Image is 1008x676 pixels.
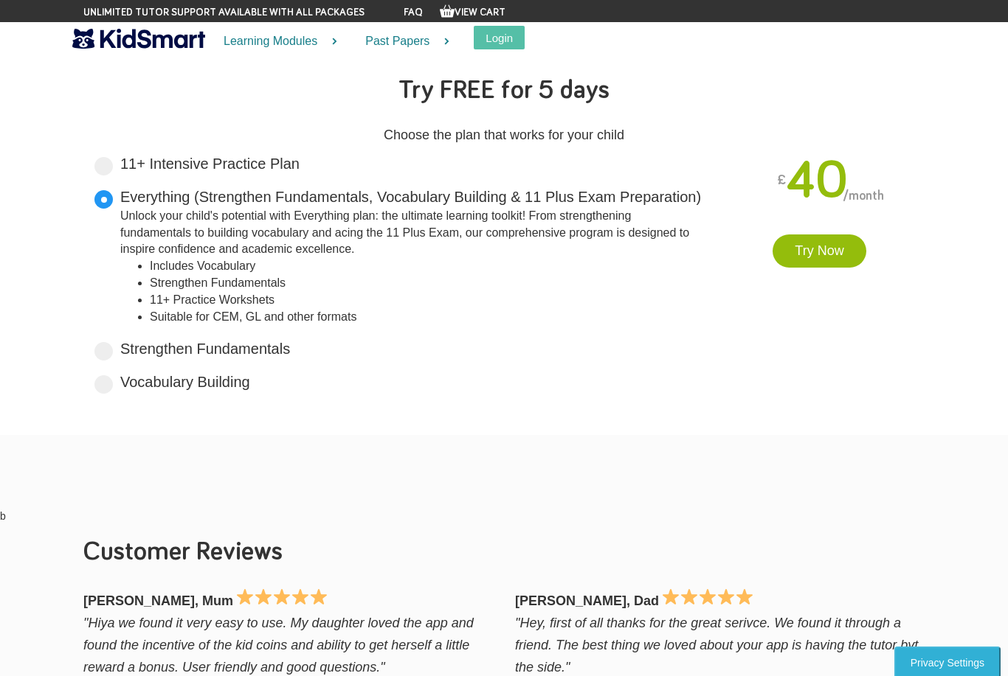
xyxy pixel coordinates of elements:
h2: Try FREE for 5 days [83,66,925,116]
sup: £ [777,167,786,193]
li: 11+ Practice Workshets [150,292,703,309]
label: 11+ Intensive Practice Plan [120,153,300,175]
a: FAQ [404,7,423,18]
li: Suitable for CEM, GL and other formats [150,309,703,326]
label: Strengthen Fundamentals [120,338,290,360]
a: Past Papers [347,22,459,61]
label: Everything (Strengthen Fundamentals, Vocabulary Building & 11 Plus Exam Preparation) [120,187,703,325]
img: Your items in the shopping basket [440,4,455,18]
b: [PERSON_NAME], Dad [515,593,659,608]
label: Vocabulary Building [120,372,250,393]
img: KidSmart logo [72,26,205,52]
h2: Customer Reviews [83,538,925,568]
a: Try Now [773,234,866,268]
li: Strengthen Fundamentals [150,275,703,292]
div: Unlock your child's potential with Everything plan: the ultimate learning toolkit! From strengthe... [120,208,703,259]
i: "Hiya we found it very easy to use. My daughter loved the app and found the incentive of the kid ... [83,616,474,675]
b: [PERSON_NAME], Mum [83,593,233,608]
button: Login [474,26,525,49]
a: Learning Modules [205,22,347,61]
p: Choose the plan that works for your child [83,124,925,146]
span: 40 [786,155,848,208]
a: View Cart [440,7,505,18]
span: Unlimited tutor support available with all packages [83,5,365,20]
li: Includes Vocabulary [150,258,703,275]
i: "Hey, first of all thanks for the great serivce. We found it through a friend. The best thing we ... [515,616,918,675]
sub: /month [843,189,884,203]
